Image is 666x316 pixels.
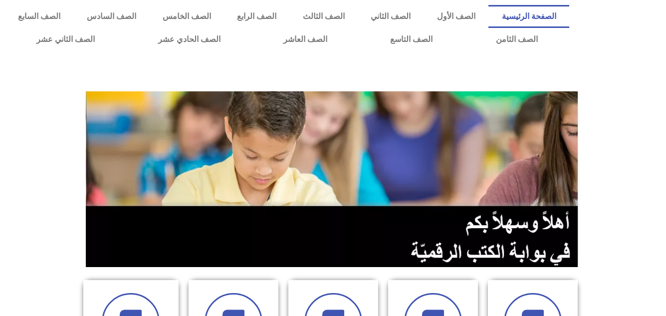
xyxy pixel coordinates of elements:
[289,5,358,28] a: الصف الثالث
[5,5,74,28] a: الصف السابع
[359,28,464,51] a: الصف التاسع
[224,5,290,28] a: الصف الرابع
[252,28,359,51] a: الصف العاشر
[358,5,424,28] a: الصف الثاني
[126,28,251,51] a: الصف الحادي عشر
[464,28,569,51] a: الصف الثامن
[488,5,569,28] a: الصفحة الرئيسية
[74,5,150,28] a: الصف السادس
[424,5,489,28] a: الصف الأول
[149,5,224,28] a: الصف الخامس
[5,28,126,51] a: الصف الثاني عشر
